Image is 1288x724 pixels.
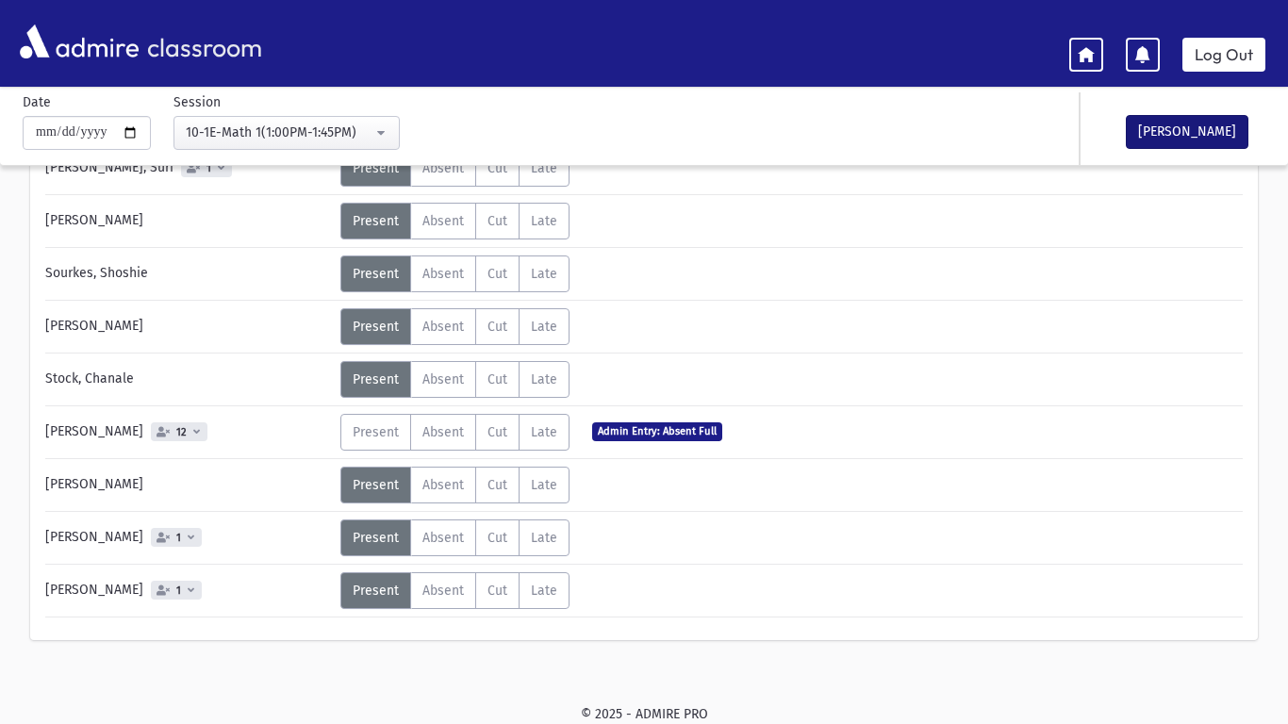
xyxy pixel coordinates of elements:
span: Late [531,160,557,176]
span: Late [531,530,557,546]
span: Late [531,266,557,282]
span: Present [353,371,399,387]
span: Present [353,583,399,599]
div: Stock, Chanale [36,361,340,398]
span: Late [531,371,557,387]
div: AttTypes [340,572,570,609]
div: AttTypes [340,414,570,451]
span: Cut [487,530,507,546]
div: [PERSON_NAME] [36,519,340,556]
div: AttTypes [340,361,570,398]
div: Sourkes, Shoshie [36,255,340,292]
span: 1 [203,162,215,174]
div: [PERSON_NAME] [36,414,340,451]
div: [PERSON_NAME], Suri [36,150,340,187]
span: Absent [422,371,464,387]
div: AttTypes [340,203,570,239]
span: Present [353,266,399,282]
span: Present [353,530,399,546]
span: Present [353,424,399,440]
span: 1 [173,584,185,597]
span: Late [531,583,557,599]
span: Present [353,160,399,176]
span: Cut [487,424,507,440]
span: Cut [487,266,507,282]
span: Cut [487,477,507,493]
span: Absent [422,477,464,493]
span: Late [531,213,557,229]
span: Cut [487,160,507,176]
span: Absent [422,530,464,546]
a: Log Out [1182,38,1265,72]
div: [PERSON_NAME] [36,308,340,345]
span: Absent [422,319,464,335]
span: Absent [422,583,464,599]
span: Cut [487,583,507,599]
img: AdmirePro [15,20,143,63]
button: [PERSON_NAME] [1126,115,1248,149]
span: Cut [487,213,507,229]
span: Present [353,319,399,335]
div: AttTypes [340,308,570,345]
span: 12 [173,426,190,438]
label: Date [23,92,51,112]
span: Cut [487,319,507,335]
span: 1 [173,532,185,544]
div: [PERSON_NAME] [36,467,340,503]
div: AttTypes [340,255,570,292]
span: classroom [143,17,262,67]
span: Absent [422,424,464,440]
span: Cut [487,371,507,387]
span: Absent [422,213,464,229]
span: Present [353,213,399,229]
span: Absent [422,266,464,282]
button: 10-1E-Math 1(1:00PM-1:45PM) [173,116,400,150]
div: AttTypes [340,467,570,503]
label: Session [173,92,221,112]
span: Late [531,477,557,493]
span: Late [531,319,557,335]
div: [PERSON_NAME] [36,572,340,609]
div: [PERSON_NAME] [36,203,340,239]
div: AttTypes [340,150,570,187]
div: © 2025 - ADMIRE PRO [30,704,1258,724]
span: Present [353,477,399,493]
span: Admin Entry: Absent Full [592,422,722,440]
div: AttTypes [340,519,570,556]
span: Late [531,424,557,440]
div: 10-1E-Math 1(1:00PM-1:45PM) [186,123,372,142]
span: Absent [422,160,464,176]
